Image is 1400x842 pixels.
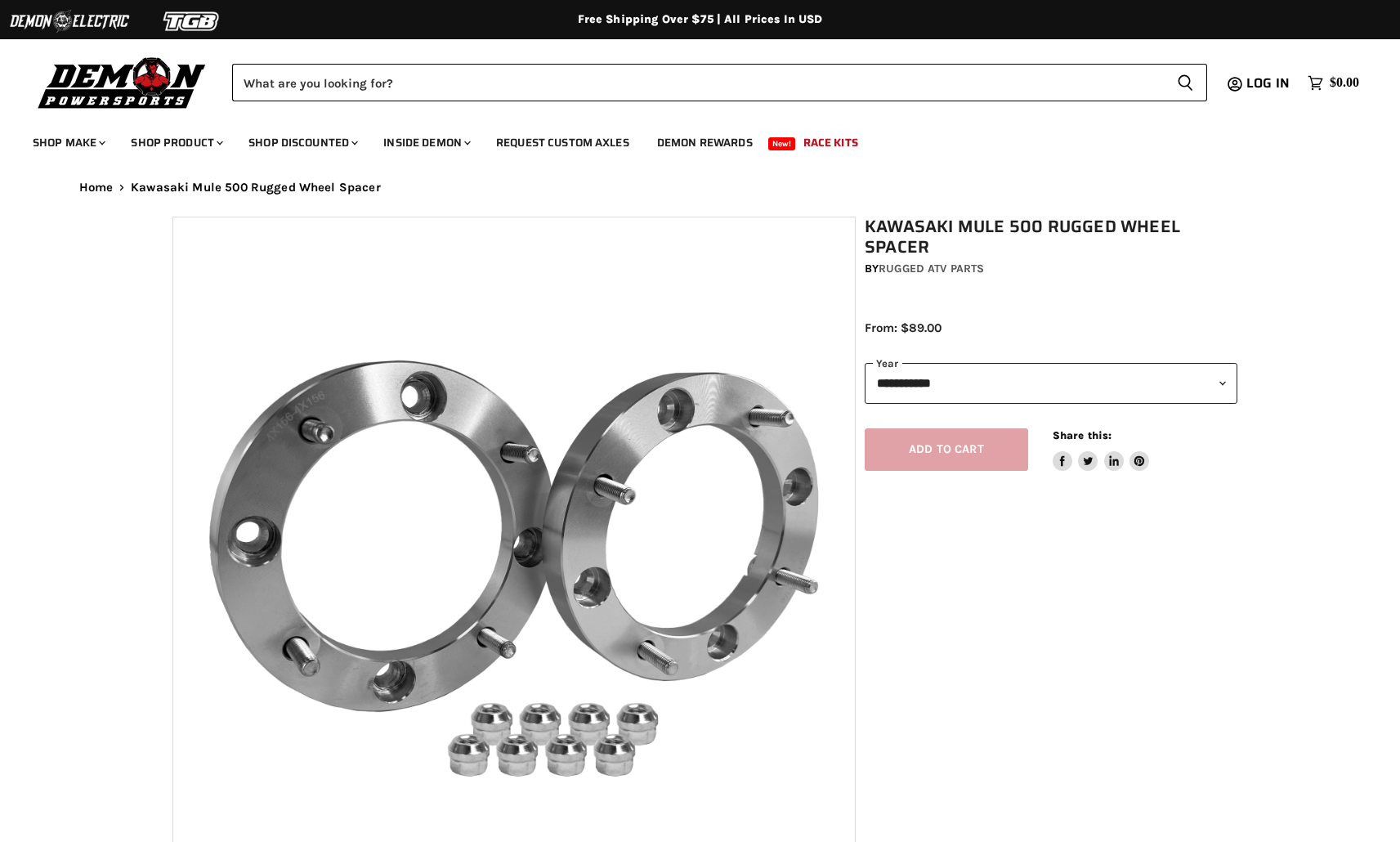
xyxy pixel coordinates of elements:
nav: Breadcrumbs [47,181,1354,195]
img: TGB Logo 2 [131,6,253,37]
h1: Kawasaki Mule 500 Rugged Wheel Spacer [865,217,1237,258]
div: Free Shipping Over $75 | All Prices In USD [47,12,1354,27]
span: Kawasaki Mule 500 Rugged Wheel Spacer [131,181,381,195]
span: New! [768,137,796,150]
ul: Main menu [20,119,1355,159]
a: Shop Product [119,126,233,159]
button: Search [1164,64,1207,101]
span: From: $89.00 [865,320,942,335]
a: Shop Discounted [236,126,368,159]
a: $0.00 [1299,71,1367,95]
input: Search [232,64,1164,101]
a: Shop Make [20,126,115,159]
a: Log in [1239,76,1299,91]
a: Race Kits [791,126,870,159]
a: Home [79,181,114,195]
a: Demon Rewards [645,126,765,159]
span: Log in [1246,73,1290,93]
a: Inside Demon [371,126,481,159]
img: Demon Electric Logo 2 [8,6,131,37]
aside: Share this: [1053,428,1150,472]
span: Share this: [1053,429,1112,441]
img: Demon Powersports [33,53,212,111]
a: Rugged ATV Parts [879,262,984,275]
span: $0.00 [1330,75,1359,91]
div: by [865,260,1237,278]
a: Request Custom Axles [484,126,642,159]
form: Product [232,64,1207,101]
select: year [865,363,1237,403]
